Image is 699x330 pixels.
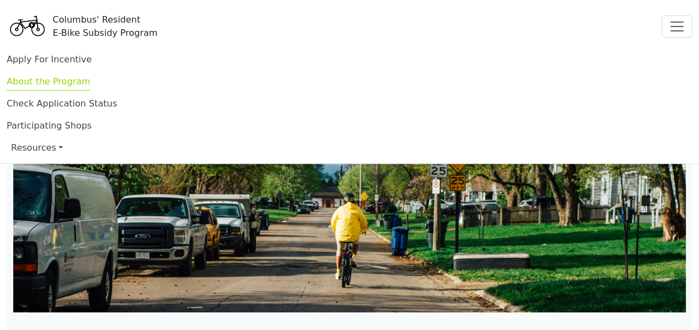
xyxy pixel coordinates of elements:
a: Columbus' ResidentE-Bike Subsidy Program [7,19,157,33]
div: Columbus' Resident E-Bike Subsidy Program [52,13,157,40]
a: Apply For Incentive [7,54,92,65]
button: Toggle navigation [661,15,692,38]
a: Participating Shops [7,120,92,131]
a: About the Program [7,76,90,91]
img: HeaderBG.png [13,164,686,312]
a: Resources [11,137,688,159]
a: Check Application Status [7,98,117,109]
img: Program logo [7,7,48,46]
